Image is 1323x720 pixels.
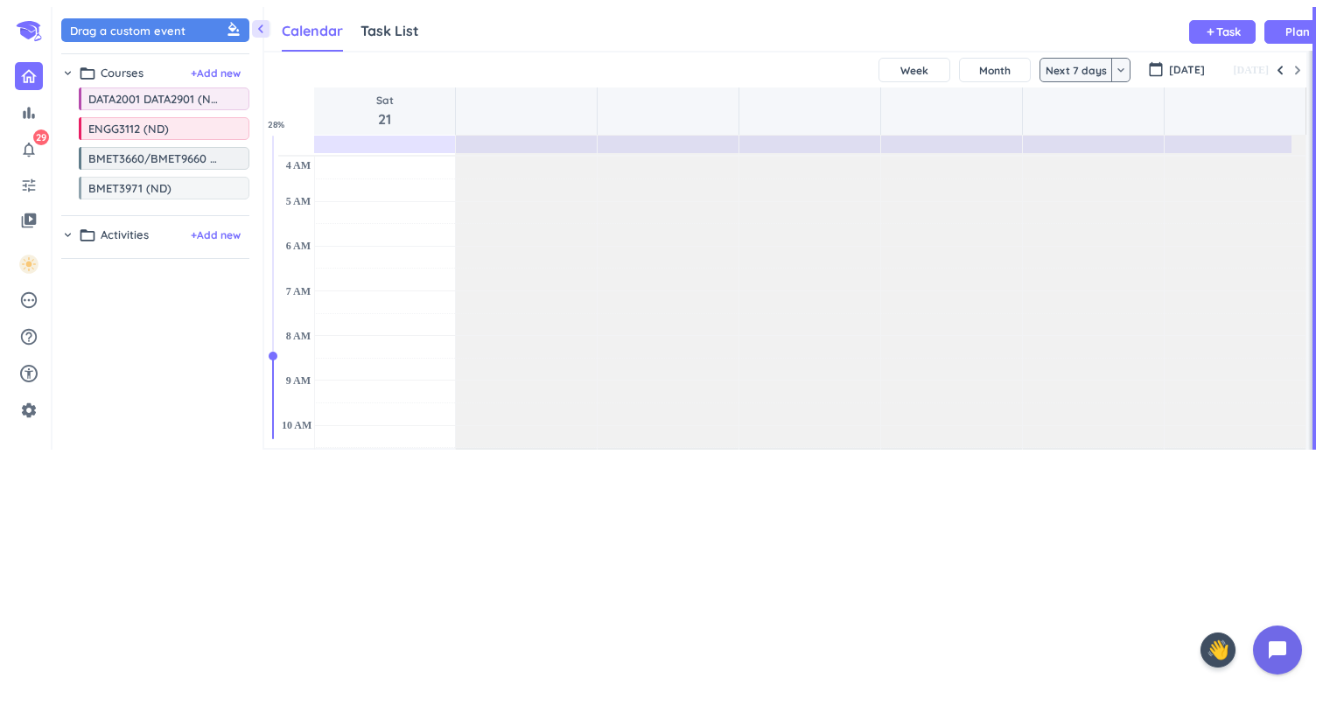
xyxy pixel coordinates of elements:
i: add [1205,26,1216,38]
button: +Add new [191,66,241,81]
i: video_library [20,212,38,229]
i: chevron_left [252,20,269,38]
span: Activities [101,227,149,244]
span: Task List [360,22,419,39]
span: DATA2001 DATA2901 (ND) [88,92,220,106]
i: keyboard_arrow_down [1114,63,1128,77]
div: 8 AM [283,330,314,343]
div: 6 AM [283,240,314,253]
span: Month [979,64,1011,77]
span: Sat [376,93,394,108]
i: pending [19,290,38,310]
i: help_outline [19,327,38,346]
a: Go to June 21, 2025 [373,91,397,131]
span: 👋 [1207,636,1229,664]
div: Drag a custom event [70,22,245,38]
span: Plan [1285,26,1310,38]
i: chevron_right [61,66,74,80]
span: ENGG3112 (ND) [88,122,220,136]
span: 28 % [268,118,298,131]
span: Task [1216,26,1241,38]
button: Next [1289,61,1306,79]
i: settings [20,402,38,419]
span: BMET3660/BMET9660 (ND) [88,151,220,165]
i: bar_chart [20,104,38,122]
i: tune [20,177,38,194]
div: 7 AM [283,285,314,298]
a: settings [14,396,44,424]
a: bar_chart [15,99,43,127]
span: Next 7 days [1046,64,1107,77]
span: Calendar [282,22,343,39]
i: calendar_today [1148,61,1164,77]
button: addTask [1189,20,1256,44]
span: 21 [376,108,394,129]
span: Courses [101,65,143,82]
span: + Add new [191,227,241,243]
i: notifications_none [20,141,38,158]
span: + Add new [191,66,241,81]
i: folder_open [79,65,96,82]
span: BMET3971 (ND) [88,181,220,195]
button: +Add new [191,227,241,243]
button: Previous [1271,61,1289,79]
i: folder_open [79,227,96,244]
span: 29 [33,129,49,145]
div: 5 AM [283,195,314,208]
div: 4 AM [283,159,314,172]
div: 9 AM [283,374,314,388]
span: [DATE] [1169,62,1205,78]
i: chevron_right [61,228,74,241]
span: Week [900,64,928,77]
button: [DATE] [1231,59,1271,80]
div: 10 AM [278,419,315,432]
